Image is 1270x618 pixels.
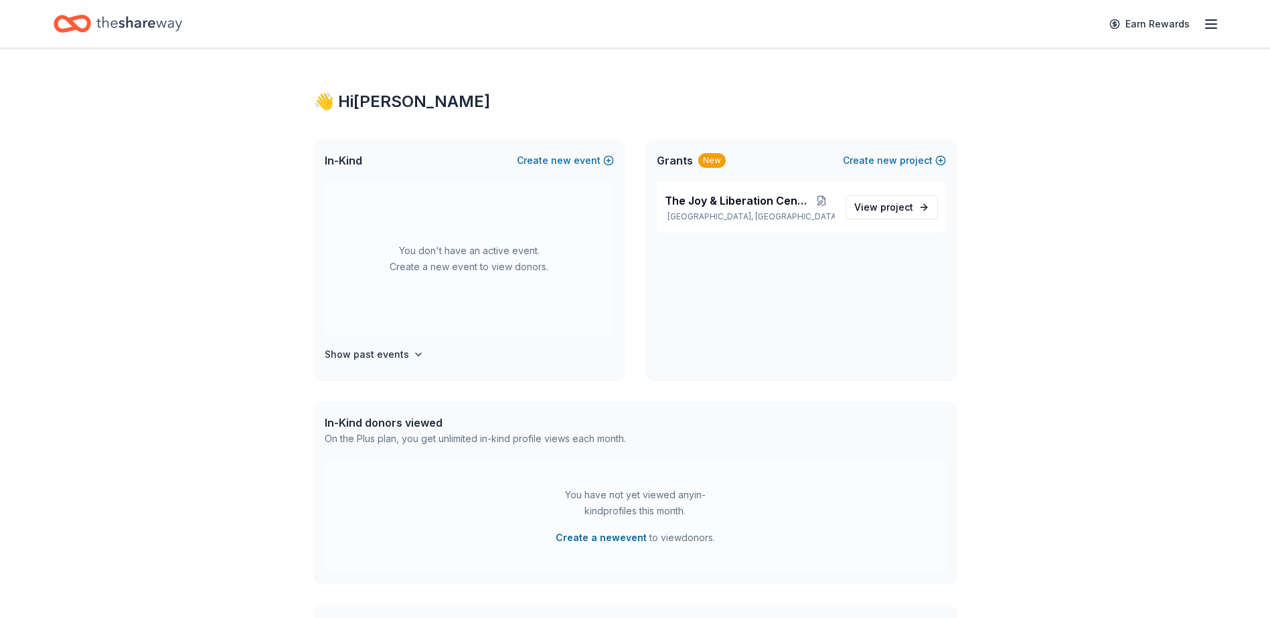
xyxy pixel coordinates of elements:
[665,211,835,222] p: [GEOGRAPHIC_DATA], [GEOGRAPHIC_DATA]
[880,201,913,213] span: project
[54,8,182,39] a: Home
[877,152,897,169] span: new
[552,487,719,519] div: You have not yet viewed any in-kind profiles this month.
[325,346,424,363] button: Show past events
[325,182,614,336] div: You don't have an active event. Create a new event to view donors.
[314,91,957,112] div: 👋 Hi [PERSON_NAME]
[1101,12,1198,36] a: Earn Rewards
[854,199,913,215] span: View
[843,152,946,169] button: Createnewproject
[325,415,626,431] div: In-Kind donors viewed
[698,153,726,168] div: New
[325,152,362,169] span: In-Kind
[556,530,715,546] span: to view donors .
[325,346,409,363] h4: Show past events
[325,431,626,447] div: On the Plus plan, you get unlimited in-kind profile views each month.
[665,193,809,209] span: The Joy & Liberation Center
[517,152,614,169] button: Createnewevent
[556,530,647,546] button: Create a newevent
[657,152,693,169] span: Grants
[551,152,571,169] span: new
[846,195,938,219] a: View project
